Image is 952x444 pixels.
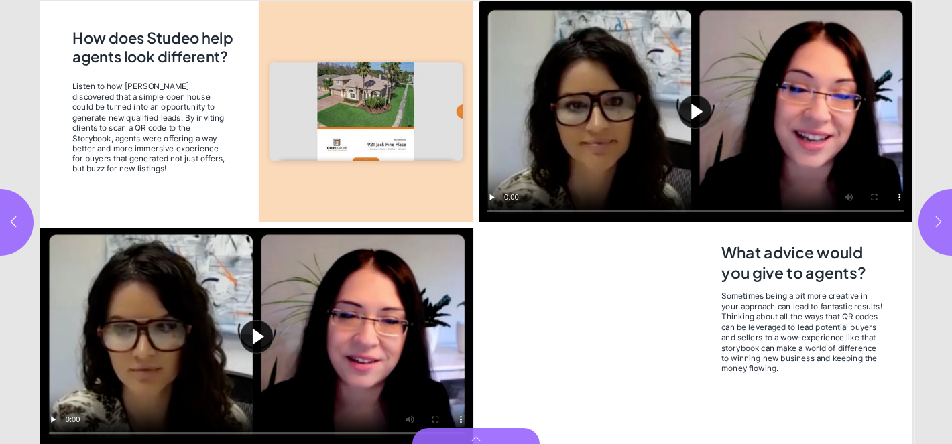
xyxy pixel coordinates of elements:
h2: How does Studeo help agents look different? [72,27,236,72]
span: Listen to how [PERSON_NAME] discovered that a simple open house could be turned into an opportuni... [72,81,229,173]
h2: What advice would you give to agents? [721,242,882,283]
span: Sometimes being a bit more creative in your approach can lead to fantastic results! Thinking abou... [721,291,882,373]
